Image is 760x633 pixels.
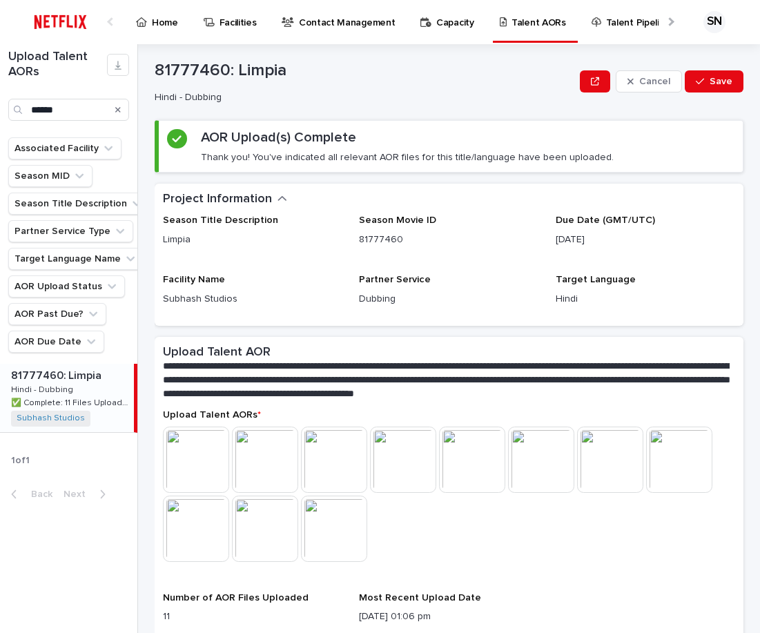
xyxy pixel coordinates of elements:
[163,275,225,284] span: Facility Name
[201,151,614,164] p: Thank you! You've indicated all relevant AOR files for this title/language have been uploaded.
[64,489,94,499] span: Next
[163,233,342,247] p: Limpia
[703,11,725,33] div: SN
[8,50,107,79] h1: Upload Talent AORs
[58,488,117,500] button: Next
[163,215,278,225] span: Season Title Description
[359,610,538,624] p: [DATE] 01:06 pm
[685,70,743,92] button: Save
[8,248,144,270] button: Target Language Name
[556,233,735,247] p: [DATE]
[8,99,129,121] input: Search
[11,367,104,382] p: 81777460: Limpia
[616,70,682,92] button: Cancel
[359,292,538,306] p: Dubbing
[23,489,52,499] span: Back
[8,137,121,159] button: Associated Facility
[155,61,574,81] p: 81777460: Limpia
[163,610,342,624] p: 11
[8,193,150,215] button: Season Title Description
[556,215,655,225] span: Due Date (GMT/UTC)
[8,303,106,325] button: AOR Past Due?
[163,192,287,207] button: Project Information
[639,77,670,86] span: Cancel
[359,233,538,247] p: 81777460
[359,215,436,225] span: Season Movie ID
[201,129,356,146] h2: AOR Upload(s) Complete
[8,165,92,187] button: Season MID
[163,593,309,603] span: Number of AOR Files Uploaded
[359,275,431,284] span: Partner Service
[8,331,104,353] button: AOR Due Date
[556,292,735,306] p: Hindi
[8,220,133,242] button: Partner Service Type
[17,413,85,423] a: Subhash Studios
[155,92,569,104] p: Hindi - Dubbing
[163,345,271,360] h2: Upload Talent AOR
[8,275,125,298] button: AOR Upload Status
[359,593,481,603] span: Most Recent Upload Date
[163,292,342,306] p: Subhash Studios
[11,396,131,408] p: ✅ Complete: 11 Files Uploaded
[28,8,93,36] img: ifQbXi3ZQGMSEF7WDB7W
[163,410,261,420] span: Upload Talent AORs
[710,77,732,86] span: Save
[163,192,272,207] h2: Project Information
[11,382,76,395] p: Hindi - Dubbing
[556,275,636,284] span: Target Language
